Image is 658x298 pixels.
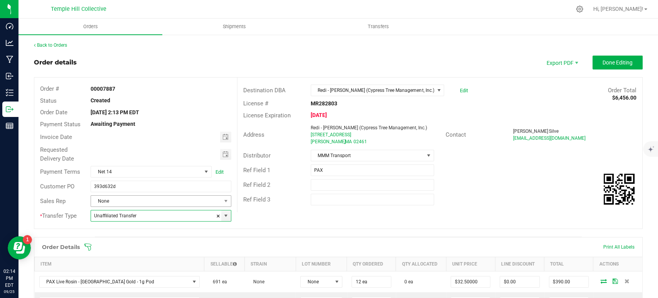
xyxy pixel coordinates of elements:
div: Order details [34,58,77,67]
th: Qty Allocated [396,257,446,271]
span: Invoice Date [40,134,72,141]
span: Transfer Type [40,212,77,219]
strong: Awaiting Payment [91,121,135,127]
span: License # [243,100,268,107]
span: Order Total [608,87,636,94]
span: Order Date [40,109,67,116]
li: Export PDF [539,56,585,69]
span: Orders [73,23,108,30]
a: Shipments [162,19,306,35]
p: 02:14 PM EDT [3,268,15,289]
th: Line Discount [495,257,544,271]
span: Destination DBA [243,87,286,94]
span: License Expiration [243,112,291,119]
th: Lot Number [296,257,347,271]
strong: [DATE] 2:13 PM EDT [91,109,139,115]
span: Hi, [PERSON_NAME]! [593,6,643,12]
inline-svg: Analytics [6,39,13,47]
inline-svg: Inventory [6,89,13,97]
span: Requested Delivery Date [40,146,74,162]
inline-svg: Inbound [6,72,13,80]
span: 0 ea [401,279,413,284]
span: Payment Terms [40,168,80,175]
span: Silve [549,129,559,134]
iframe: Resource center [8,236,31,259]
span: 02461 [353,139,367,144]
span: Ref Field 2 [243,181,270,188]
span: Payment Status [40,121,81,128]
th: Sellable [204,257,245,271]
inline-svg: Outbound [6,105,13,113]
input: 0 [451,276,490,287]
th: Total [544,257,593,271]
span: Distributor [243,152,271,159]
span: 691 ea [209,279,227,284]
input: 0 [500,276,539,287]
span: MMM Transport [311,150,424,161]
span: Ref Field 3 [243,196,270,203]
a: Back to Orders [34,42,67,48]
span: Ref Field 1 [243,167,270,174]
h1: Order Details [42,244,80,250]
strong: MR282803 [311,100,337,107]
span: None [91,196,221,207]
span: Delete Order Detail [621,279,633,283]
inline-svg: Reports [6,122,13,130]
span: [PERSON_NAME] [513,129,548,134]
strong: $6,456.00 [612,95,636,101]
span: PAX Live Rosin - [GEOGRAPHIC_DATA] Gold - 1g Pod [40,276,190,287]
span: None [301,276,332,287]
span: Temple Hill Collective [51,6,106,12]
th: Qty Ordered [347,257,396,271]
span: [STREET_ADDRESS] [311,132,351,137]
inline-svg: Dashboard [6,22,13,30]
strong: 00007887 [91,86,115,92]
span: Net 14 [91,166,202,177]
span: Sales Rep [40,198,66,205]
span: Redi - [PERSON_NAME] (Cypress Tree Management, Inc.) [311,125,427,130]
span: , [344,139,345,144]
input: 0 [352,276,391,287]
button: Done Editing [592,56,643,69]
th: Unit Price [446,257,495,271]
span: NO DATA FOUND [39,276,200,288]
a: Edit [459,88,468,93]
div: Manage settings [575,5,584,13]
strong: [DATE] [311,112,327,118]
iframe: Resource center unread badge [23,235,32,244]
span: Status [40,97,57,104]
span: None [249,279,264,284]
span: Customer PO [40,183,74,190]
span: Done Editing [602,59,633,66]
p: 09/25 [3,289,15,295]
th: Item [35,257,204,271]
span: [EMAIL_ADDRESS][DOMAIN_NAME] [513,135,586,141]
input: 0 [549,276,588,287]
span: Shipments [212,23,256,30]
strong: Created [91,97,110,103]
inline-svg: Manufacturing [6,56,13,63]
span: MA [345,139,352,144]
span: Toggle calendar [220,149,231,160]
a: Orders [19,19,162,35]
img: Scan me! [604,174,634,205]
qrcode: 00007887 [604,174,634,205]
span: Toggle calendar [220,132,231,142]
span: Address [243,131,264,138]
span: clear [216,210,220,222]
span: Save Order Detail [609,279,621,283]
span: Redi - [PERSON_NAME] (Cypress Tree Management, Inc.) [311,85,434,96]
span: Order # [40,85,59,92]
span: [PERSON_NAME] [311,139,346,144]
a: Transfers [306,19,450,35]
th: Actions [593,257,642,271]
th: Strain [245,257,296,271]
span: Transfers [357,23,399,30]
a: Edit [215,169,224,175]
span: Contact [446,131,466,138]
